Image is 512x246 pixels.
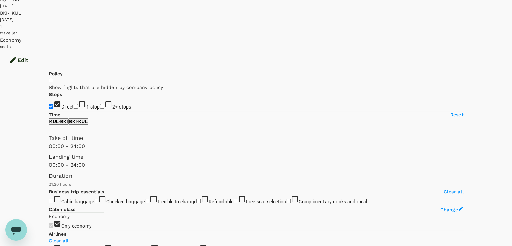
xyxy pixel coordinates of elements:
[49,207,76,212] strong: Cabin class
[49,84,464,91] p: Show flights that are hidden by company policy
[61,104,74,110] span: Direct
[5,219,27,241] iframe: Button to launch messaging window
[158,199,197,204] span: Flexible to change
[49,104,53,109] input: Direct
[49,189,104,194] strong: Business trip essentials
[49,213,464,220] p: Economy
[145,199,149,203] input: Flexible to change
[49,223,53,228] input: Only economy
[49,172,464,180] p: Duration
[450,111,464,118] p: Reset
[246,199,286,204] span: Free seat selection
[94,199,98,203] input: Checked baggage
[49,182,71,187] span: 21.20 hours
[49,231,66,237] strong: Airlines
[49,153,464,161] p: Landing time
[196,199,201,203] input: Refundable
[49,134,464,142] p: Take off time
[86,104,100,110] span: 1 stop
[286,199,291,203] input: Complimentary drinks and meal
[49,162,86,168] span: 00:00 - 24:00
[444,188,463,195] p: Clear all
[49,70,464,77] p: Policy
[209,199,234,204] span: Refundable
[440,207,458,212] span: Change
[49,143,86,149] span: 00:00 - 24:00
[234,199,238,203] input: Free seat selection
[74,104,78,109] input: 1 stop
[49,111,61,118] p: Time
[61,223,92,229] span: Only economy
[112,104,131,110] span: 2+ stops
[106,199,145,204] span: Checked baggage
[61,199,94,204] span: Cabin baggage
[69,119,88,124] p: BKI - KUL
[49,119,68,124] p: KUL - BKI
[100,104,104,109] input: 2+ stops
[49,199,53,203] input: Cabin baggage
[49,92,62,97] strong: Stops
[49,237,464,244] p: Clear all
[299,199,367,204] span: Complimentary drinks and meal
